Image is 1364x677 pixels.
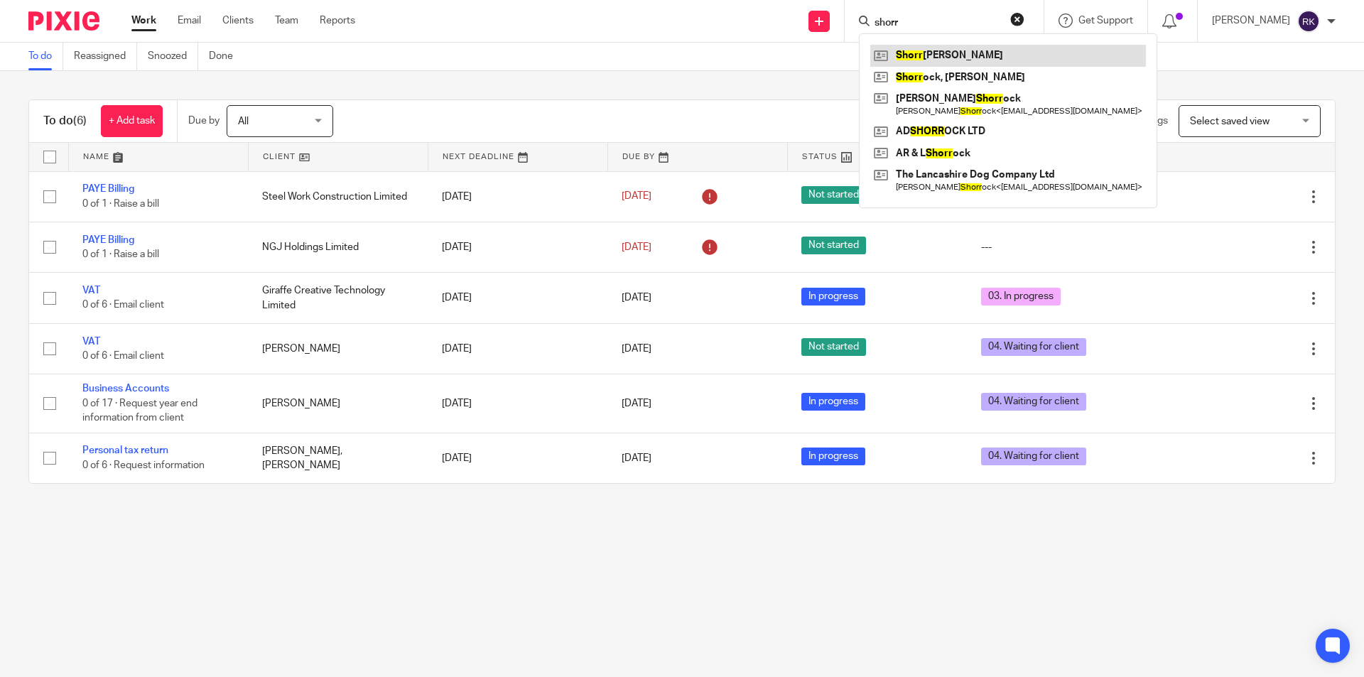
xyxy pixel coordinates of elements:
[82,235,134,245] a: PAYE Billing
[981,448,1086,465] span: 04. Waiting for client
[1010,12,1024,26] button: Clear
[1078,16,1133,26] span: Get Support
[873,17,1001,30] input: Search
[428,433,607,483] td: [DATE]
[981,338,1086,356] span: 04. Waiting for client
[178,13,201,28] a: Email
[82,199,159,209] span: 0 of 1 · Raise a bill
[28,11,99,31] img: Pixie
[222,13,254,28] a: Clients
[248,433,428,483] td: [PERSON_NAME], [PERSON_NAME]
[131,13,156,28] a: Work
[1297,10,1320,33] img: svg%3E
[622,399,651,408] span: [DATE]
[801,186,866,204] span: Not started
[82,286,100,296] a: VAT
[275,13,298,28] a: Team
[622,242,651,252] span: [DATE]
[428,374,607,433] td: [DATE]
[801,393,865,411] span: In progress
[801,338,866,356] span: Not started
[981,288,1061,305] span: 03. In progress
[248,323,428,374] td: [PERSON_NAME]
[82,384,169,394] a: Business Accounts
[428,323,607,374] td: [DATE]
[188,114,220,128] p: Due by
[428,222,607,272] td: [DATE]
[622,344,651,354] span: [DATE]
[622,453,651,463] span: [DATE]
[428,171,607,222] td: [DATE]
[801,237,866,254] span: Not started
[622,293,651,303] span: [DATE]
[248,171,428,222] td: Steel Work Construction Limited
[74,43,137,70] a: Reassigned
[82,300,164,310] span: 0 of 6 · Email client
[248,222,428,272] td: NGJ Holdings Limited
[82,460,205,470] span: 0 of 6 · Request information
[248,374,428,433] td: [PERSON_NAME]
[1212,13,1290,28] p: [PERSON_NAME]
[82,445,168,455] a: Personal tax return
[82,351,164,361] span: 0 of 6 · Email client
[82,249,159,259] span: 0 of 1 · Raise a bill
[73,115,87,126] span: (6)
[248,273,428,323] td: Giraffe Creative Technology Limited
[82,337,100,347] a: VAT
[801,448,865,465] span: In progress
[320,13,355,28] a: Reports
[981,393,1086,411] span: 04. Waiting for client
[428,273,607,323] td: [DATE]
[238,117,249,126] span: All
[101,105,163,137] a: + Add task
[28,43,63,70] a: To do
[43,114,87,129] h1: To do
[82,399,197,423] span: 0 of 17 · Request year end information from client
[209,43,244,70] a: Done
[1190,117,1270,126] span: Select saved view
[148,43,198,70] a: Snoozed
[981,240,1140,254] div: ---
[82,184,134,194] a: PAYE Billing
[801,288,865,305] span: In progress
[622,192,651,202] span: [DATE]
